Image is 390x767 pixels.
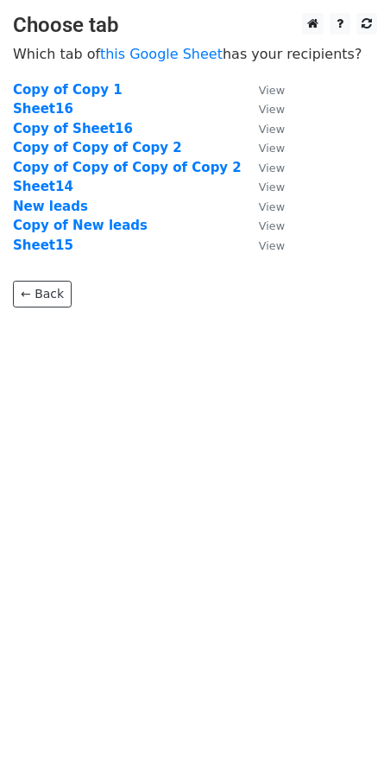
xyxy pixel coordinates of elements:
[259,239,285,252] small: View
[242,179,285,194] a: View
[259,162,285,174] small: View
[13,179,73,194] a: Sheet14
[259,84,285,97] small: View
[259,123,285,136] small: View
[13,45,377,63] p: Which tab of has your recipients?
[242,238,285,253] a: View
[259,142,285,155] small: View
[259,219,285,232] small: View
[13,101,73,117] a: Sheet16
[242,140,285,155] a: View
[242,218,285,233] a: View
[259,103,285,116] small: View
[13,218,148,233] a: Copy of New leads
[242,101,285,117] a: View
[242,121,285,136] a: View
[13,82,123,98] a: Copy of Copy 1
[13,121,133,136] a: Copy of Sheet16
[242,82,285,98] a: View
[259,181,285,193] small: View
[13,140,182,155] a: Copy of Copy of Copy 2
[13,13,377,38] h3: Choose tab
[259,200,285,213] small: View
[13,160,242,175] a: Copy of Copy of Copy of Copy 2
[242,199,285,214] a: View
[13,238,73,253] a: Sheet15
[13,199,88,214] a: New leads
[13,281,72,307] a: ← Back
[100,46,223,62] a: this Google Sheet
[242,160,285,175] a: View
